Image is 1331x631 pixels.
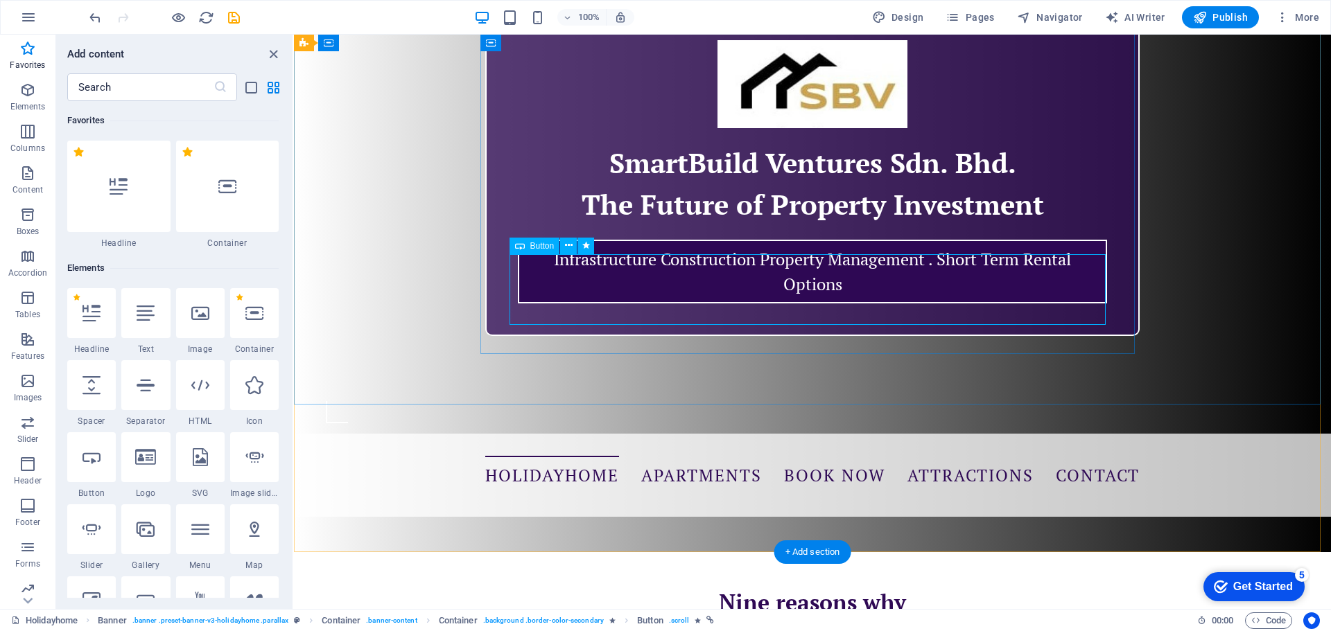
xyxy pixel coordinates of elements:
[1182,6,1259,28] button: Publish
[439,612,478,629] span: Click to select. Double-click to edit
[67,344,116,355] span: Headline
[176,141,279,249] div: Container
[73,146,85,158] span: Remove from favorites
[121,432,170,499] div: Logo
[67,432,116,499] div: Button
[67,416,116,427] span: Spacer
[230,344,279,355] span: Container
[230,360,279,427] div: Icon
[1245,612,1292,629] button: Code
[1221,615,1224,625] span: :
[103,3,116,17] div: 5
[695,616,701,624] i: Element contains an animation
[872,10,924,24] span: Design
[10,143,45,154] p: Columns
[1193,10,1248,24] span: Publish
[578,9,600,26] h6: 100%
[1212,612,1233,629] span: 00 00
[867,6,930,28] button: Design
[17,226,40,237] p: Boxes
[366,612,417,629] span: . banner-content
[1276,10,1319,24] span: More
[67,360,116,427] div: Spacer
[87,10,103,26] i: Undo: Change button (Ctrl+Z)
[230,416,279,427] span: Icon
[614,11,627,24] i: On resize automatically adjust zoom level to fit chosen device.
[706,616,714,624] i: This element is linked
[67,488,116,499] span: Button
[1270,6,1325,28] button: More
[67,141,171,249] div: Headline
[176,416,225,427] span: HTML
[176,344,225,355] span: Image
[176,238,279,249] span: Container
[121,560,170,571] span: Gallery
[265,46,281,62] button: close panel
[243,79,259,96] button: list-view
[67,504,116,571] div: Slider
[98,612,127,629] span: Click to select. Double-click to edit
[1303,612,1320,629] button: Usercentrics
[774,540,851,564] div: + Add section
[67,560,116,571] span: Slider
[637,612,663,629] span: Click to select. Double-click to edit
[121,344,170,355] span: Text
[176,360,225,427] div: HTML
[669,612,690,629] span: . scroll
[226,10,242,26] i: Save (Ctrl+S)
[87,9,103,26] button: undo
[1105,10,1165,24] span: AI Writer
[1251,612,1286,629] span: Code
[1011,6,1088,28] button: Navigator
[11,7,112,36] div: Get Started 5 items remaining, 0% complete
[73,294,80,301] span: Remove from favorites
[67,73,214,101] input: Search
[121,360,170,427] div: Separator
[41,15,101,28] div: Get Started
[132,612,288,629] span: . banner .preset-banner-v3-holidayhome .parallax
[225,9,242,26] button: save
[230,432,279,499] div: Image slider
[198,9,214,26] button: reload
[121,504,170,571] div: Gallery
[10,101,46,112] p: Elements
[176,288,225,355] div: Image
[1197,612,1234,629] h6: Session time
[176,560,225,571] span: Menu
[67,288,116,355] div: Headline
[67,238,171,249] span: Headline
[230,488,279,499] span: Image slider
[198,10,214,26] i: Reload page
[1099,6,1171,28] button: AI Writer
[940,6,1000,28] button: Pages
[182,146,193,158] span: Remove from favorites
[15,517,40,528] p: Footer
[176,432,225,499] div: SVG
[11,612,78,629] a: Click to cancel selection. Double-click to open Pages
[11,350,44,362] p: Features
[121,288,170,355] div: Text
[121,488,170,499] span: Logo
[294,616,300,624] i: This element is a customizable preset
[530,242,555,250] span: Button
[67,112,279,129] h6: Favorites
[322,612,360,629] span: Click to select. Double-click to edit
[17,434,39,445] p: Slider
[14,392,42,403] p: Images
[121,416,170,427] span: Separator
[14,475,42,486] p: Header
[1017,10,1083,24] span: Navigator
[15,558,40,569] p: Forms
[67,46,125,62] h6: Add content
[946,10,994,24] span: Pages
[176,488,225,499] span: SVG
[230,504,279,571] div: Map
[236,294,243,301] span: Remove from favorites
[557,9,607,26] button: 100%
[170,9,186,26] button: Click here to leave preview mode and continue editing
[12,184,43,195] p: Content
[867,6,930,28] div: Design (Ctrl+Alt+Y)
[483,612,604,629] span: . background .border-color-secondary
[230,288,279,355] div: Container
[265,79,281,96] button: grid-view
